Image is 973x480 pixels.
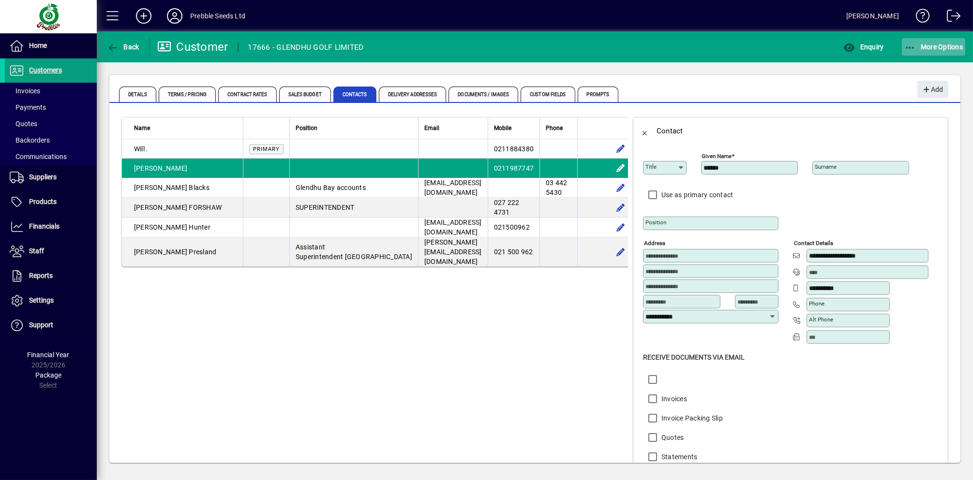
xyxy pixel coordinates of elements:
span: 0211884380 [494,145,534,153]
span: Details [119,87,156,102]
span: 03 442 5430 [546,179,568,196]
span: Staff [29,247,44,255]
span: Customers [29,66,62,74]
a: Home [5,34,97,58]
span: Backorders [10,136,50,144]
span: Support [29,321,53,329]
span: Quotes [10,120,37,128]
span: Receive Documents Via Email [643,353,745,361]
button: Profile [159,7,190,25]
td: Glendhu Bay accounts [289,178,418,198]
span: Delivery Addresses [379,87,447,102]
mat-label: Title [645,163,657,170]
a: Suppliers [5,165,97,189]
label: Use as primary contact [659,190,733,200]
div: Position [296,123,412,133]
span: [PERSON_NAME] [134,184,187,191]
span: Enquiry [843,43,883,51]
span: Terms / Pricing [159,87,216,102]
span: Presland [189,248,217,256]
a: Invoices [5,83,97,99]
mat-label: Position [645,219,666,226]
div: Phone [546,123,571,133]
button: Add [917,81,948,98]
span: [EMAIL_ADDRESS][DOMAIN_NAME] [424,218,482,236]
label: Statements [659,452,698,462]
span: Back [107,43,139,51]
span: Communications [10,153,67,160]
mat-label: Given name [702,153,732,160]
a: Products [5,190,97,214]
span: [PERSON_NAME] [134,164,187,172]
td: Assistant Superintendent [GEOGRAPHIC_DATA] [289,237,418,266]
span: Primary [253,146,280,152]
span: Add [922,82,943,98]
button: Back [633,119,657,143]
span: Email [424,123,439,133]
span: Products [29,198,57,205]
div: Name [134,123,237,133]
span: Invoices [10,87,40,95]
span: . [146,145,148,153]
button: Back [105,38,142,56]
span: [EMAIL_ADDRESS][DOMAIN_NAME] [424,179,482,196]
span: FORSHAW [189,204,222,211]
span: Phone [546,123,563,133]
a: Reports [5,264,97,288]
div: [PERSON_NAME] [846,8,899,24]
a: Settings [5,289,97,313]
span: Will [134,145,145,153]
a: Logout [940,2,961,33]
button: Add [128,7,159,25]
span: Contract Rates [218,87,276,102]
button: Enquiry [841,38,886,56]
span: Home [29,42,47,49]
span: 021500962 [494,223,530,231]
span: Financials [29,222,60,230]
div: Contact [657,123,683,139]
mat-label: Surname [815,163,837,170]
span: More Options [904,43,963,51]
span: Contacts [333,87,376,102]
td: SUPERINTENDENT [289,198,418,218]
span: Prompts [578,87,619,102]
span: Blacks [189,184,210,191]
label: Invoices [659,394,687,404]
a: Support [5,313,97,337]
span: 0211987747 [494,164,534,172]
a: Staff [5,239,97,263]
span: [PERSON_NAME][EMAIL_ADDRESS][DOMAIN_NAME] [424,238,482,265]
button: More Options [902,38,966,56]
span: Hunter [189,223,211,231]
span: Payments [10,103,46,111]
span: Position [296,123,317,133]
span: Settings [29,296,54,304]
a: Backorders [5,132,97,148]
span: Documents / Images [449,87,518,102]
span: Custom Fields [521,87,575,102]
span: 021 500 962 [494,248,533,256]
span: Package [35,371,61,379]
div: Mobile [494,123,534,133]
a: Quotes [5,116,97,132]
label: Invoice Packing Slip [659,413,723,423]
div: Prebble Seeds Ltd [190,8,245,24]
a: Financials [5,215,97,239]
div: Customer [157,39,228,55]
span: Sales Budget [279,87,331,102]
mat-label: Alt Phone [809,316,833,323]
a: Communications [5,148,97,165]
a: Knowledge Base [909,2,930,33]
mat-label: Phone [809,300,824,307]
span: Suppliers [29,173,57,181]
span: [PERSON_NAME] [134,223,187,231]
div: Email [424,123,482,133]
span: Financial Year [28,351,70,359]
app-page-header-button: Back [97,38,150,56]
span: 027 222 4731 [494,199,520,216]
span: [PERSON_NAME] [134,248,187,256]
span: Name [134,123,150,133]
span: Reports [29,272,53,279]
span: Mobile [494,123,511,133]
